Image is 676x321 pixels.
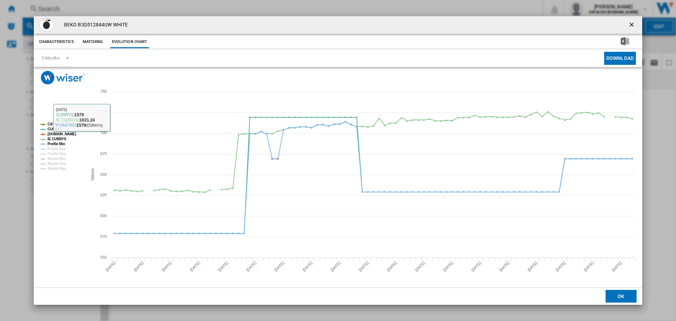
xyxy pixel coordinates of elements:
tspan: Values [90,168,95,181]
tspan: 650 [100,172,107,177]
tspan: 575 [100,234,107,239]
tspan: [DATE] [330,261,342,272]
tspan: [DATE] [245,261,257,272]
tspan: 700 [100,131,107,135]
img: logo_wiser_300x94.png [41,71,85,85]
tspan: [DATE] [105,261,116,272]
tspan: [DATE] [555,261,567,272]
tspan: [DATE] [470,261,482,272]
tspan: [DATE] [386,261,398,272]
img: excel-24x24.png [621,37,629,45]
tspan: Market Max [48,167,67,171]
button: Download [604,52,636,65]
tspan: 750 [100,89,107,93]
tspan: Profile Max [48,152,66,156]
button: Download in Excel [609,36,640,48]
tspan: [DATE] [499,261,510,272]
tspan: [DATE] [274,261,285,272]
tspan: [DATE] [414,261,426,272]
tspan: [DATE] [583,261,595,272]
tspan: 725 [100,110,107,114]
tspan: [DATE] [189,261,201,272]
tspan: 625 [100,193,107,197]
button: Characteristics [37,36,76,48]
tspan: [DATE] [302,261,313,272]
ng-md-icon: getI18NText('BUTTONS.CLOSE_DIALOG') [628,21,637,30]
tspan: Profile Min [48,142,65,146]
div: 3 Months [42,55,60,61]
tspan: [DATE] [442,261,454,272]
h4: BEKO B3D512844UW WHITE [61,21,128,29]
tspan: [DATE] [527,261,538,272]
tspan: IE CURRYS [48,137,67,141]
img: 10256484 [39,18,54,32]
button: Matching [77,36,108,48]
tspan: 550 [100,255,107,259]
tspan: [DATE] [161,261,173,272]
tspan: 675 [100,152,107,156]
tspan: 600 [100,214,107,218]
button: OK [606,290,637,303]
tspan: [DOMAIN_NAME] [48,132,76,136]
button: Evolution chart [110,36,149,48]
tspan: CATALOG [DOMAIN_NAME] [48,122,94,126]
md-dialog: Product popup [34,16,642,305]
tspan: CURRYS [48,127,62,131]
tspan: Market Min [48,157,65,161]
tspan: Profile Avg [48,147,65,151]
tspan: [DATE] [358,261,369,272]
tspan: Market Avg [48,162,66,166]
tspan: [DATE] [611,261,623,272]
button: getI18NText('BUTTONS.CLOSE_DIALOG') [625,18,639,32]
tspan: [DATE] [133,261,144,272]
tspan: [DATE] [217,261,229,272]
